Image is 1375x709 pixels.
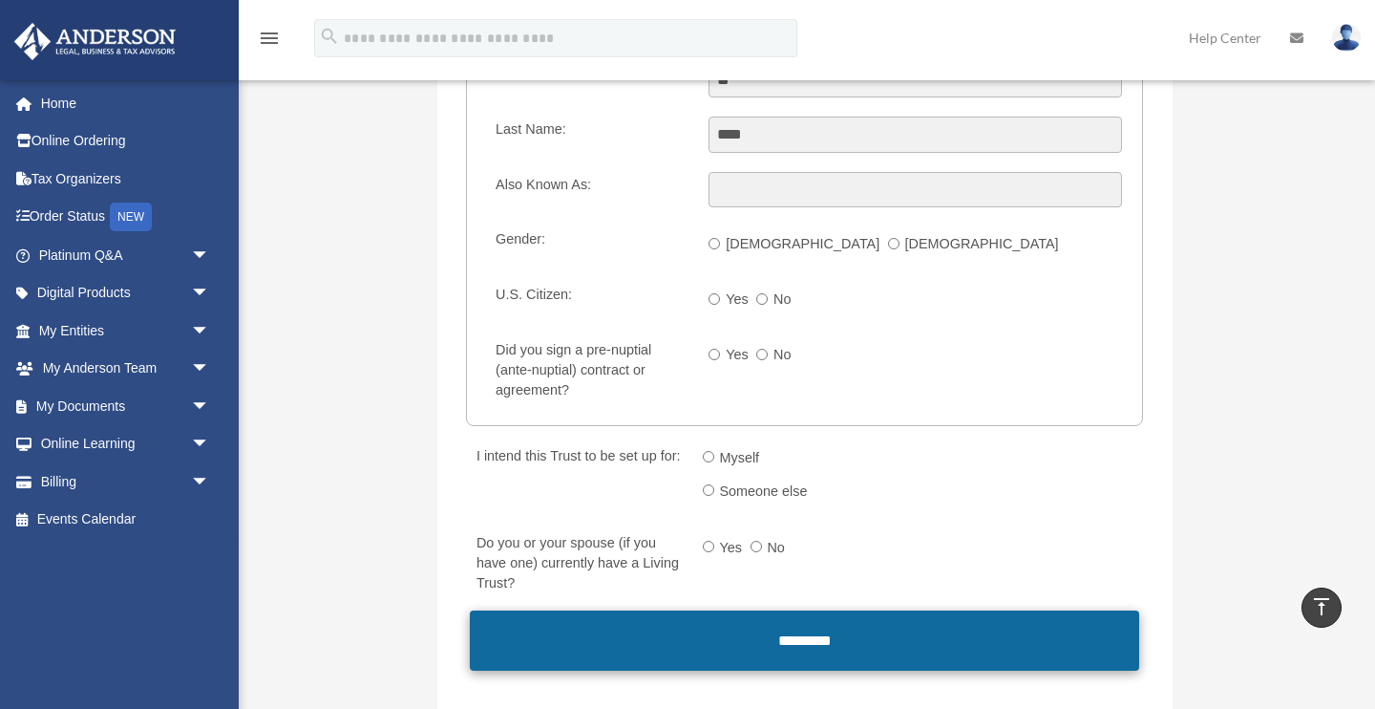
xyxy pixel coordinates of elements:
a: Events Calendar [13,501,239,539]
a: Tax Organizers [13,160,239,198]
label: U.S. Citizen: [487,282,693,318]
a: menu [258,33,281,50]
a: My Entitiesarrow_drop_down [13,312,239,350]
label: Myself [714,443,768,474]
a: Platinum Q&Aarrow_drop_down [13,236,239,274]
label: Gender: [487,226,693,263]
a: Digital Productsarrow_drop_down [13,274,239,312]
a: Home [13,84,239,122]
span: arrow_drop_down [191,425,229,464]
label: Last Name: [487,117,693,153]
span: arrow_drop_down [191,350,229,389]
label: Did you sign a pre-nuptial (ante-nuptial) contract or agreement? [487,337,693,404]
label: [DEMOGRAPHIC_DATA] [720,229,887,260]
a: My Anderson Teamarrow_drop_down [13,350,239,388]
label: Do you or your spouse (if you have one) currently have a Living Trust? [468,530,687,597]
span: arrow_drop_down [191,462,229,502]
label: [DEMOGRAPHIC_DATA] [899,229,1067,260]
span: arrow_drop_down [191,312,229,351]
a: Online Learningarrow_drop_down [13,425,239,463]
span: arrow_drop_down [191,236,229,275]
i: menu [258,27,281,50]
label: Yes [714,533,751,564]
label: No [768,285,799,315]
div: NEW [110,203,152,231]
label: Yes [720,285,756,315]
a: My Documentsarrow_drop_down [13,387,239,425]
label: Also Known As: [487,172,693,208]
span: arrow_drop_down [191,274,229,313]
i: search [319,26,340,47]
label: I intend this Trust to be set up for: [468,443,687,511]
label: No [762,533,793,564]
label: Someone else [714,477,815,507]
a: Order StatusNEW [13,198,239,237]
label: Yes [720,341,756,372]
span: arrow_drop_down [191,387,229,426]
a: Online Ordering [13,122,239,161]
img: User Pic [1332,24,1361,52]
a: vertical_align_top [1301,588,1342,628]
i: vertical_align_top [1310,595,1333,618]
img: Anderson Advisors Platinum Portal [9,23,181,60]
label: No [768,341,799,372]
a: Billingarrow_drop_down [13,462,239,501]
